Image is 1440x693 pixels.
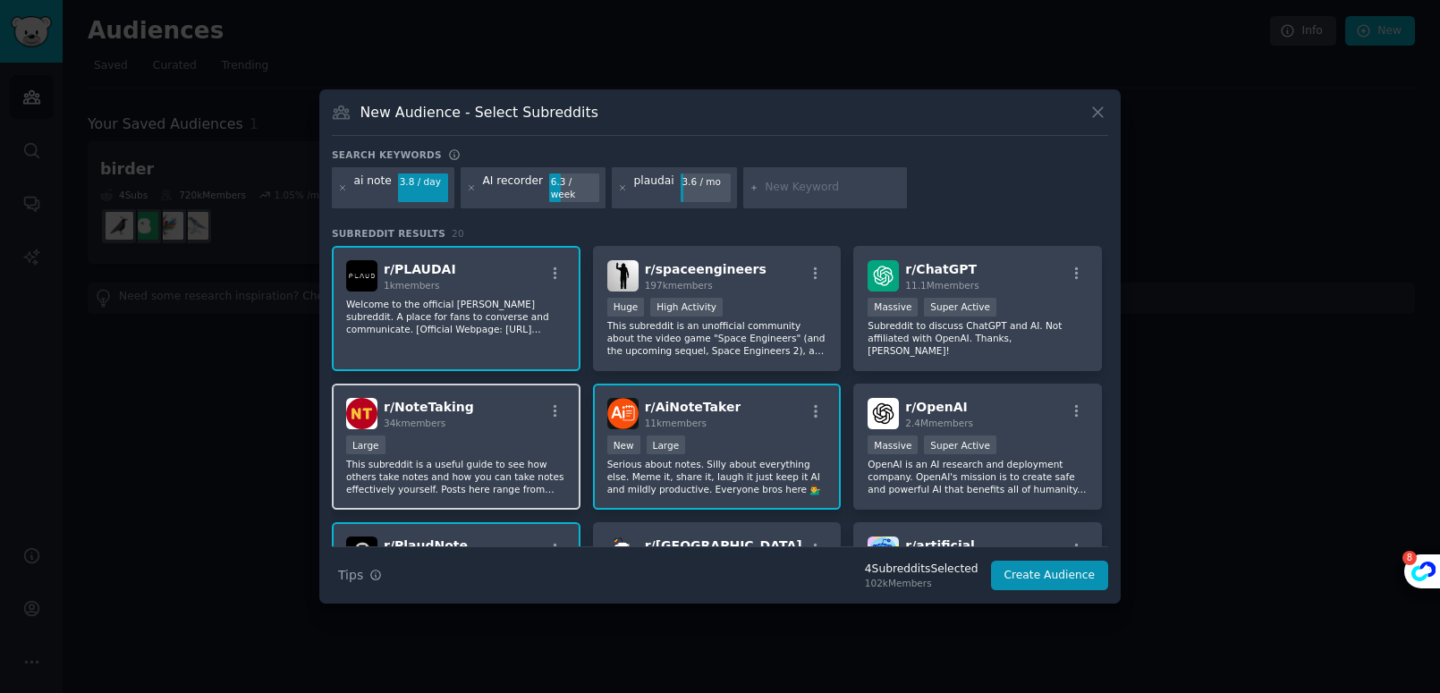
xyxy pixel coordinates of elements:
[338,566,363,585] span: Tips
[645,262,767,276] span: r/ spaceengineers
[354,173,392,202] div: ai note
[868,298,918,317] div: Massive
[346,260,377,292] img: PLAUDAI
[332,560,388,591] button: Tips
[868,435,918,454] div: Massive
[645,400,741,414] span: r/ AiNoteTaker
[384,262,456,276] span: r/ PLAUDAI
[384,400,474,414] span: r/ NoteTaking
[384,280,440,291] span: 1k members
[924,435,996,454] div: Super Active
[905,400,967,414] span: r/ OpenAI
[905,262,977,276] span: r/ ChatGPT
[865,562,978,578] div: 4 Subreddit s Selected
[645,280,713,291] span: 197k members
[332,148,442,161] h3: Search keywords
[905,280,978,291] span: 11.1M members
[645,418,707,428] span: 11k members
[681,173,731,190] div: 3.6 / mo
[868,398,899,429] img: OpenAI
[868,319,1088,357] p: Subreddit to discuss ChatGPT and AI. Not affiliated with OpenAI. Thanks, [PERSON_NAME]!
[650,298,723,317] div: High Activity
[607,260,639,292] img: spaceengineers
[607,458,827,495] p: Serious about notes. Silly about everything else. Meme it, share it, laugh it just keep it AI and...
[360,103,598,122] h3: New Audience - Select Subreddits
[346,398,377,429] img: NoteTaking
[398,173,448,190] div: 3.8 / day
[346,435,385,454] div: Large
[905,538,975,553] span: r/ artificial
[607,298,645,317] div: Huge
[868,458,1088,495] p: OpenAI is an AI research and deployment company. OpenAI's mission is to create safe and powerful ...
[634,173,674,202] div: plaudai
[765,180,901,196] input: New Keyword
[607,435,640,454] div: New
[482,173,543,202] div: AI recorder
[647,435,686,454] div: Large
[607,537,639,568] img: Romania
[346,537,377,568] img: PlaudNote
[645,538,802,553] span: r/ [GEOGRAPHIC_DATA]
[332,227,445,240] span: Subreddit Results
[865,577,978,589] div: 102k Members
[346,298,566,335] p: Welcome to the official [PERSON_NAME] subreddit. A place for fans to converse and communicate. [O...
[607,319,827,357] p: This subreddit is an unofficial community about the video game "Space Engineers" (and the upcomin...
[452,228,464,239] span: 20
[868,260,899,292] img: ChatGPT
[991,561,1109,591] button: Create Audience
[905,418,973,428] span: 2.4M members
[924,298,996,317] div: Super Active
[549,173,599,202] div: 6.3 / week
[868,537,899,568] img: artificial
[384,538,468,553] span: r/ PlaudNote
[346,458,566,495] p: This subreddit is a useful guide to see how others take notes and how you can take notes effectiv...
[607,398,639,429] img: AiNoteTaker
[384,418,445,428] span: 34k members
